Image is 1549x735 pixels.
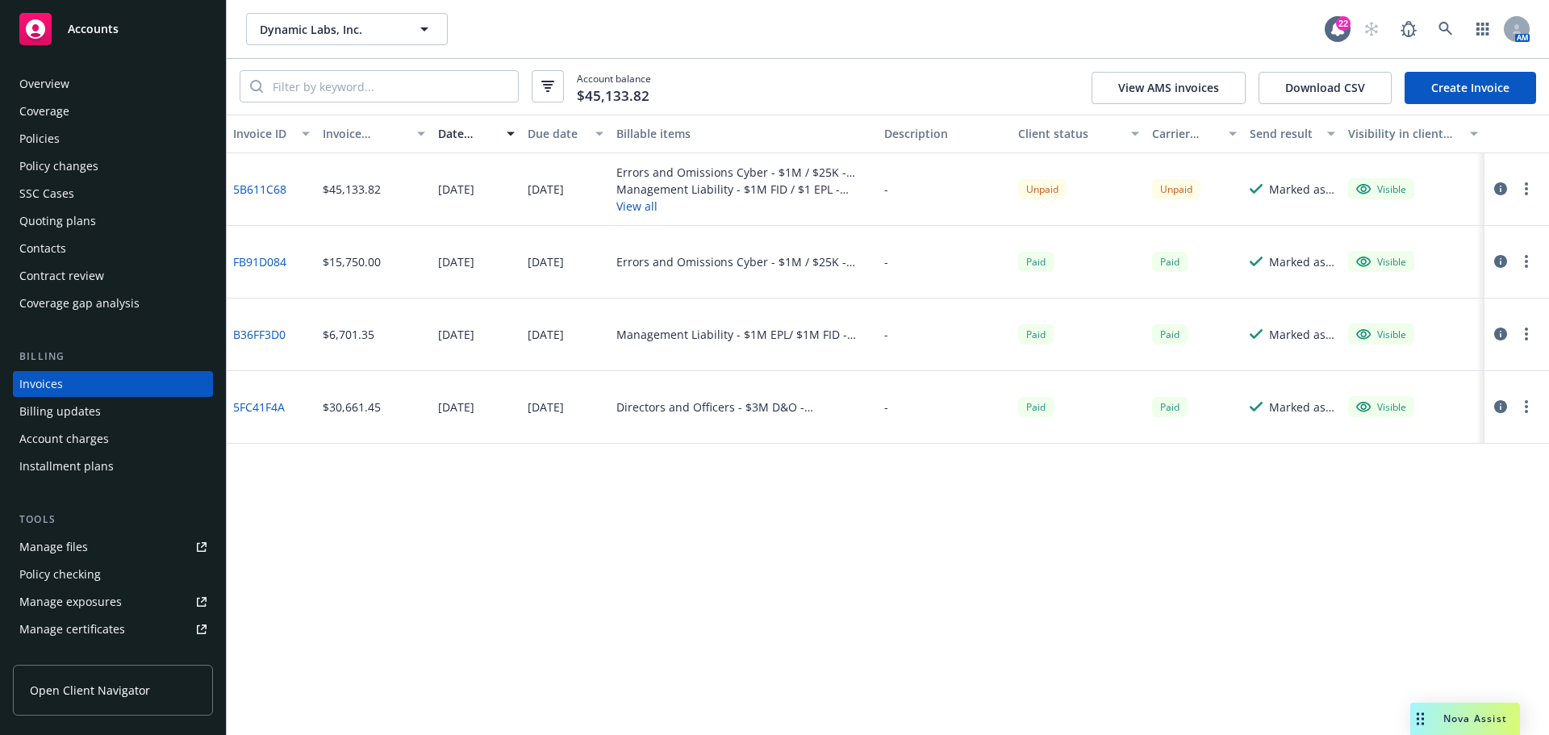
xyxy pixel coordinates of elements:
div: [DATE] [528,326,564,343]
a: Billing updates [13,399,213,424]
div: Management Liability - $1M FID / $1 EPL - 107692025 [616,181,871,198]
div: Drag to move [1410,703,1430,735]
div: [DATE] [438,326,474,343]
button: View all [616,198,871,215]
button: Visibility in client dash [1342,115,1484,153]
div: Due date [528,125,587,142]
div: Paid [1152,252,1188,272]
div: Errors and Omissions Cyber - $1M / $25K - RCL1069036 00 [616,253,871,270]
div: Paid [1152,397,1188,417]
div: $6,701.35 [323,326,374,343]
div: Management Liability - $1M EPL/ $1M FID - 107692025 [616,326,871,343]
div: Tools [13,512,213,528]
div: - [884,253,888,270]
div: [DATE] [528,181,564,198]
button: Billable items [610,115,878,153]
div: - [884,326,888,343]
a: 5FC41F4A [233,399,285,416]
a: Coverage gap analysis [13,290,213,316]
div: SSC Cases [19,181,74,207]
button: Invoice amount [316,115,432,153]
a: Policies [13,126,213,152]
button: Dynamic Labs, Inc. [246,13,448,45]
div: Paid [1018,252,1054,272]
button: Download CSV [1259,72,1392,104]
div: Marked as sent [1269,326,1335,343]
div: Manage files [19,534,88,560]
div: Carrier status [1152,125,1220,142]
div: $45,133.82 [323,181,381,198]
div: Visible [1356,327,1406,341]
div: Policies [19,126,60,152]
span: Open Client Navigator [30,682,150,699]
div: - [884,399,888,416]
div: Marked as sent [1269,253,1335,270]
div: Policy checking [19,562,101,587]
button: Date issued [432,115,521,153]
button: Description [878,115,1012,153]
a: 5B611C68 [233,181,286,198]
div: Visible [1356,254,1406,269]
div: Client status [1018,125,1121,142]
input: Filter by keyword... [263,71,518,102]
button: View AMS invoices [1092,72,1246,104]
div: Unpaid [1018,179,1067,199]
div: Invoice ID [233,125,292,142]
div: 22 [1336,16,1351,31]
a: Quoting plans [13,208,213,234]
div: Marked as sent [1269,181,1335,198]
a: Start snowing [1355,13,1388,45]
div: Overview [19,71,69,97]
div: Billing updates [19,399,101,424]
svg: Search [250,80,263,93]
a: B36FF3D0 [233,326,286,343]
div: Paid [1152,324,1188,345]
div: Invoice amount [323,125,408,142]
a: Manage exposures [13,589,213,615]
div: Description [884,125,1005,142]
button: Carrier status [1146,115,1244,153]
div: Visibility in client dash [1348,125,1460,142]
span: $45,133.82 [577,86,649,106]
a: Switch app [1467,13,1499,45]
a: Report a Bug [1392,13,1425,45]
div: Paid [1018,397,1054,417]
a: Search [1430,13,1462,45]
div: Paid [1018,324,1054,345]
div: Contacts [19,236,66,261]
div: Invoices [19,371,63,397]
div: Installment plans [19,453,114,479]
span: Account balance [577,72,651,102]
a: Manage certificates [13,616,213,642]
div: Manage certificates [19,616,125,642]
button: Nova Assist [1410,703,1520,735]
a: Overview [13,71,213,97]
span: Dynamic Labs, Inc. [260,21,399,38]
div: Coverage gap analysis [19,290,140,316]
div: Coverage [19,98,69,124]
a: Create Invoice [1405,72,1536,104]
div: Directors and Officers - $3M D&O - TINSMLPA757 [616,399,871,416]
a: Manage claims [13,644,213,670]
div: Account charges [19,426,109,452]
div: Policy changes [19,153,98,179]
div: Marked as sent [1269,399,1335,416]
span: Accounts [68,23,119,35]
div: [DATE] [528,399,564,416]
div: [DATE] [438,181,474,198]
div: Manage claims [19,644,101,670]
button: Due date [521,115,611,153]
button: Send result [1243,115,1342,153]
button: Invoice ID [227,115,316,153]
a: Contract review [13,263,213,289]
span: Nova Assist [1443,712,1507,725]
a: Invoices [13,371,213,397]
div: Billable items [616,125,871,142]
div: Errors and Omissions Cyber - $1M / $25K - RCL1069036 01 [616,164,871,181]
div: $30,661.45 [323,399,381,416]
div: Unpaid [1152,179,1200,199]
div: [DATE] [438,253,474,270]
